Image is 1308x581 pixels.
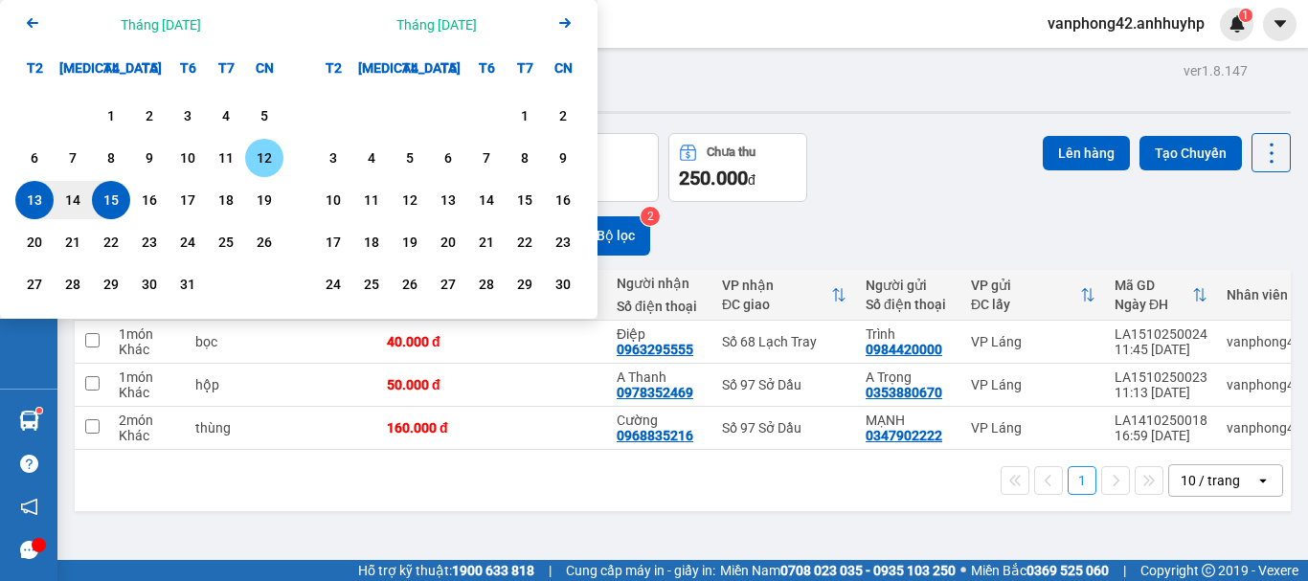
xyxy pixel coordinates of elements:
div: 0347902222 [866,428,942,443]
div: Choose Thứ Tư, tháng 11 26 2025. It's available. [391,265,429,303]
span: 250.000 [679,167,748,190]
div: 24 [320,273,347,296]
div: CN [245,49,283,87]
div: Choose Thứ Năm, tháng 11 27 2025. It's available. [429,265,467,303]
div: Choose Chủ Nhật, tháng 10 19 2025. It's available. [245,181,283,219]
img: icon-new-feature [1229,15,1246,33]
div: Choose Thứ Năm, tháng 10 23 2025. It's available. [130,223,169,261]
div: Choose Thứ Bảy, tháng 11 15 2025. It's available. [506,181,544,219]
div: 30 [136,273,163,296]
div: 5 [251,104,278,127]
div: 21 [59,231,86,254]
div: Choose Thứ Hai, tháng 11 3 2025. It's available. [314,139,352,177]
div: VP Láng [971,377,1095,392]
div: 0978352469 [617,385,693,400]
div: [MEDICAL_DATA] [352,49,391,87]
span: 1 [1242,9,1249,22]
button: Next month. [553,11,576,37]
div: 7 [473,146,500,169]
div: Selected end date. Thứ Tư, tháng 10 15 2025. It's available. [92,181,130,219]
div: Choose Thứ Ba, tháng 10 21 2025. It's available. [54,223,92,261]
div: Khác [119,342,176,357]
strong: 1900 633 818 [452,563,534,578]
div: T7 [506,49,544,87]
div: Khác [119,428,176,443]
div: Choose Thứ Ba, tháng 11 11 2025. It's available. [352,181,391,219]
div: 25 [213,231,239,254]
div: 16 [550,189,576,212]
div: 0963295555 [617,342,693,357]
div: MẠNH [866,413,952,428]
div: 6 [435,146,462,169]
div: Choose Thứ Bảy, tháng 10 18 2025. It's available. [207,181,245,219]
div: Choose Thứ Bảy, tháng 11 29 2025. It's available. [506,265,544,303]
div: 23 [550,231,576,254]
div: 31 [174,273,201,296]
svg: Arrow Right [553,11,576,34]
div: LA1510250024 [1115,326,1207,342]
span: | [549,560,552,581]
span: notification [20,498,38,516]
div: 7 [59,146,86,169]
div: Số 97 Sở Dầu [722,377,846,392]
div: Chưa thu [707,145,755,159]
button: Chưa thu250.000đ [668,133,807,202]
div: VP gửi [971,278,1080,293]
div: 2 món [119,413,176,428]
div: Choose Thứ Bảy, tháng 10 25 2025. It's available. [207,223,245,261]
div: 1 [511,104,538,127]
div: 23 [136,231,163,254]
div: Choose Thứ Bảy, tháng 11 22 2025. It's available. [506,223,544,261]
strong: 0708 023 035 - 0935 103 250 [780,563,956,578]
div: Choose Chủ Nhật, tháng 10 5 2025. It's available. [245,97,283,135]
span: ⚪️ [960,567,966,574]
div: Khác [119,385,176,400]
div: Choose Thứ Năm, tháng 11 6 2025. It's available. [429,139,467,177]
strong: 0369 525 060 [1026,563,1109,578]
div: Choose Thứ Bảy, tháng 10 11 2025. It's available. [207,139,245,177]
div: 16:59 [DATE] [1115,428,1207,443]
div: Choose Thứ Tư, tháng 11 19 2025. It's available. [391,223,429,261]
div: Choose Thứ Bảy, tháng 10 4 2025. It's available. [207,97,245,135]
th: Toggle SortBy [1105,270,1217,321]
div: LA1510250023 [1115,369,1207,385]
div: Choose Thứ Năm, tháng 10 2 2025. It's available. [130,97,169,135]
div: Choose Thứ Năm, tháng 11 20 2025. It's available. [429,223,467,261]
div: A Thanh [617,369,703,385]
div: 18 [213,189,239,212]
button: Tạo Chuyến [1139,136,1242,170]
div: Choose Thứ Năm, tháng 10 16 2025. It's available. [130,181,169,219]
div: 26 [396,273,423,296]
div: 17 [174,189,201,212]
div: hộp [195,377,262,392]
div: VP Láng [971,420,1095,436]
div: 30 [550,273,576,296]
div: 19 [396,231,423,254]
div: 1 [98,104,124,127]
div: Choose Thứ Hai, tháng 11 17 2025. It's available. [314,223,352,261]
div: 0968835216 [617,428,693,443]
div: Choose Thứ Ba, tháng 10 28 2025. It's available. [54,265,92,303]
svg: open [1255,473,1271,488]
div: Mã GD [1115,278,1192,293]
sup: 1 [36,408,42,413]
div: bọc [195,334,262,349]
div: Cường [617,413,703,428]
div: 28 [473,273,500,296]
div: Trình [866,326,952,342]
div: 16 [136,189,163,212]
div: 24 [174,231,201,254]
div: 15 [98,189,124,212]
div: 40.000 đ [387,334,483,349]
span: Miền Nam [720,560,956,581]
div: 27 [435,273,462,296]
div: Choose Thứ Sáu, tháng 11 28 2025. It's available. [467,265,506,303]
div: ĐC lấy [971,297,1080,312]
div: T6 [467,49,506,87]
div: Choose Chủ Nhật, tháng 11 30 2025. It's available. [544,265,582,303]
div: 11 [213,146,239,169]
div: Choose Thứ Hai, tháng 10 6 2025. It's available. [15,139,54,177]
div: thùng [195,420,262,436]
div: 20 [435,231,462,254]
span: Cung cấp máy in - giấy in: [566,560,715,581]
